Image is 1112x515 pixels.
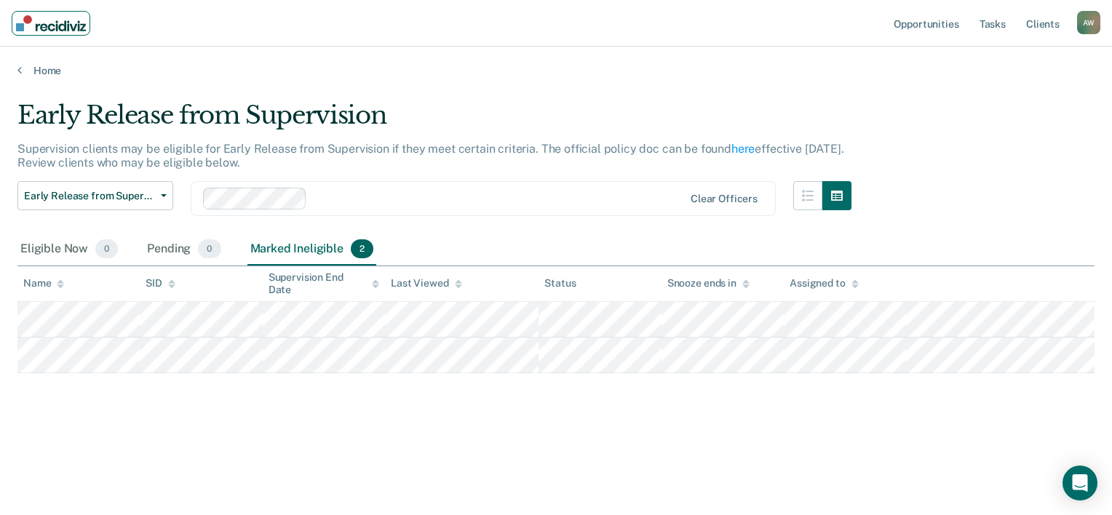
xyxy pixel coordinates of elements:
div: Name [23,277,64,290]
button: Early Release from Supervision [17,181,173,210]
a: Home [17,64,1095,77]
div: Open Intercom Messenger [1063,466,1097,500]
a: here [731,142,755,156]
div: Eligible Now0 [17,233,121,266]
div: Status [544,277,576,290]
div: SID [146,277,175,290]
div: Supervision End Date [269,271,379,296]
span: 0 [198,239,221,258]
span: 0 [95,239,118,258]
div: Clear officers [691,193,758,205]
div: Marked Ineligible2 [247,233,377,266]
button: Profile dropdown button [1077,11,1100,34]
span: 2 [351,239,373,258]
div: Last Viewed [391,277,461,290]
div: Pending0 [144,233,223,266]
span: Early Release from Supervision [24,190,155,202]
p: Supervision clients may be eligible for Early Release from Supervision if they meet certain crite... [17,142,844,169]
div: Snooze ends in [667,277,750,290]
div: Assigned to [790,277,858,290]
img: Recidiviz [16,15,86,31]
div: Early Release from Supervision [17,100,851,142]
div: A W [1077,11,1100,34]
